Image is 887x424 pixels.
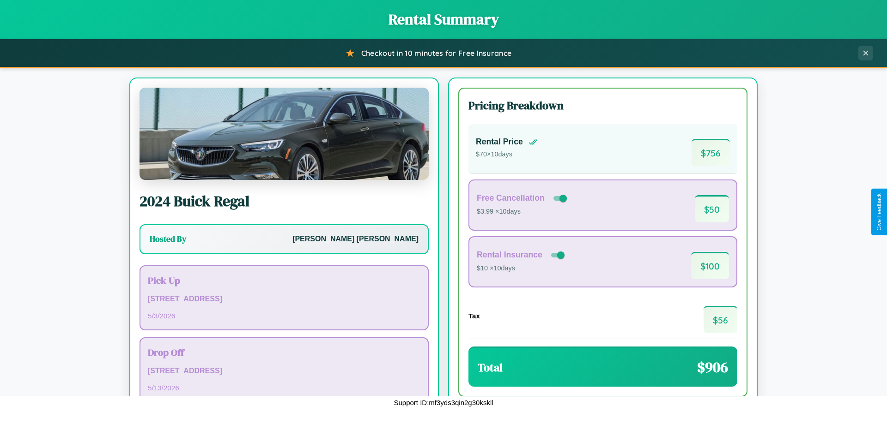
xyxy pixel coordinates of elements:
[477,263,566,275] p: $10 × 10 days
[692,139,730,166] span: $ 756
[148,382,420,394] p: 5 / 13 / 2026
[394,396,493,409] p: Support ID: mf3yds3qin2g30kskll
[691,252,729,279] span: $ 100
[477,250,542,260] h4: Rental Insurance
[695,195,729,222] span: $ 50
[148,274,420,287] h3: Pick Up
[477,193,545,203] h4: Free Cancellation
[468,312,480,320] h4: Tax
[476,137,523,147] h4: Rental Price
[361,48,511,58] span: Checkout in 10 minutes for Free Insurance
[468,98,737,113] h3: Pricing Breakdown
[476,149,538,161] p: $ 70 × 10 days
[9,9,878,30] h1: Rental Summary
[704,306,737,333] span: $ 56
[148,364,420,378] p: [STREET_ADDRESS]
[150,233,186,245] h3: Hosted By
[292,233,419,246] p: [PERSON_NAME] [PERSON_NAME]
[477,206,569,218] p: $3.99 × 10 days
[876,193,882,231] div: Give Feedback
[148,293,420,306] p: [STREET_ADDRESS]
[697,357,728,377] span: $ 906
[140,191,429,211] h2: 2024 Buick Regal
[148,310,420,322] p: 5 / 3 / 2026
[140,88,429,180] img: Buick Regal
[478,360,503,375] h3: Total
[148,346,420,359] h3: Drop Off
